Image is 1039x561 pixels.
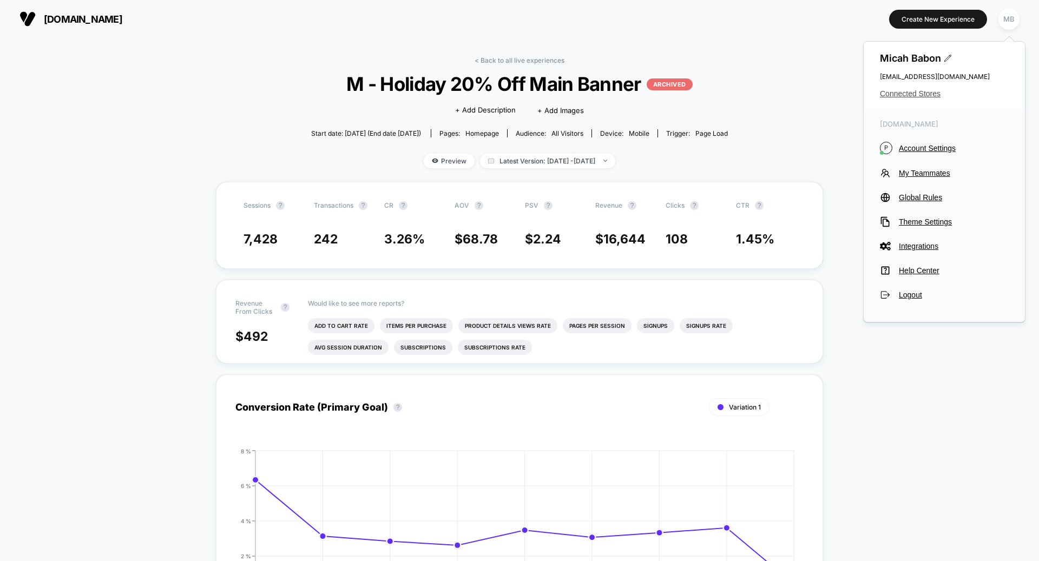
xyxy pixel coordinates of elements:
[899,291,1009,299] span: Logout
[628,201,636,210] button: ?
[551,129,583,137] span: All Visitors
[880,142,1009,154] button: PAccount Settings
[235,329,268,344] span: $
[629,129,649,137] span: mobile
[591,129,657,137] span: Device:
[241,482,251,489] tspan: 6 %
[463,232,498,247] span: 68.78
[244,329,268,344] span: 492
[480,154,615,168] span: Latest Version: [DATE] - [DATE]
[244,232,278,247] span: 7,428
[736,232,774,247] span: 1.45 %
[880,265,1009,276] button: Help Center
[465,129,499,137] span: homepage
[439,129,499,137] div: Pages:
[995,8,1023,30] button: MB
[880,142,892,154] i: P
[19,11,36,27] img: Visually logo
[241,517,251,524] tspan: 4 %
[880,89,1009,98] button: Connected Stores
[880,192,1009,203] button: Global Rules
[729,403,761,411] span: Variation 1
[755,201,764,210] button: ?
[563,318,632,333] li: Pages Per Session
[603,160,607,162] img: end
[308,318,374,333] li: Add To Cart Rate
[666,232,688,247] span: 108
[603,232,646,247] span: 16,644
[458,318,557,333] li: Product Details Views Rate
[647,78,693,90] p: ARCHIVED
[666,129,728,137] div: Trigger:
[393,403,402,412] button: ?
[394,340,452,355] li: Subscriptions
[458,340,532,355] li: Subscriptions Rate
[880,120,1009,128] span: [DOMAIN_NAME]
[241,447,251,454] tspan: 8 %
[525,201,538,209] span: PSV
[899,169,1009,177] span: My Teammates
[525,232,561,247] span: $
[899,266,1009,275] span: Help Center
[899,242,1009,250] span: Integrations
[308,340,389,355] li: Avg Session Duration
[637,318,674,333] li: Signups
[695,129,728,137] span: Page Load
[16,10,126,28] button: [DOMAIN_NAME]
[455,232,498,247] span: $
[736,201,749,209] span: CTR
[889,10,987,29] button: Create New Experience
[384,232,425,247] span: 3.26 %
[516,129,583,137] div: Audience:
[475,56,564,64] a: < Back to all live experiences
[384,201,393,209] span: CR
[276,201,285,210] button: ?
[311,129,421,137] span: Start date: [DATE] (End date [DATE])
[880,216,1009,227] button: Theme Settings
[488,158,494,163] img: calendar
[244,201,271,209] span: Sessions
[241,552,251,559] tspan: 2 %
[595,201,622,209] span: Revenue
[475,201,483,210] button: ?
[44,14,122,25] span: [DOMAIN_NAME]
[880,241,1009,252] button: Integrations
[899,217,1009,226] span: Theme Settings
[533,232,561,247] span: 2.24
[235,299,275,315] span: Revenue From Clicks
[899,193,1009,202] span: Global Rules
[899,144,1009,153] span: Account Settings
[314,201,353,209] span: Transactions
[455,105,516,116] span: + Add Description
[595,232,646,247] span: $
[680,318,733,333] li: Signups Rate
[332,72,707,95] span: M - Holiday 20% Off Main Banner
[666,201,685,209] span: Clicks
[880,168,1009,179] button: My Teammates
[455,201,469,209] span: AOV
[880,52,1009,64] span: Micah Babon
[308,299,804,307] p: Would like to see more reports?
[690,201,699,210] button: ?
[359,201,367,210] button: ?
[544,201,553,210] button: ?
[314,232,338,247] span: 242
[880,289,1009,300] button: Logout
[880,72,1009,81] span: [EMAIL_ADDRESS][DOMAIN_NAME]
[537,106,584,115] span: + Add Images
[998,9,1020,30] div: MB
[380,318,453,333] li: Items Per Purchase
[281,303,290,312] button: ?
[424,154,475,168] span: Preview
[399,201,407,210] button: ?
